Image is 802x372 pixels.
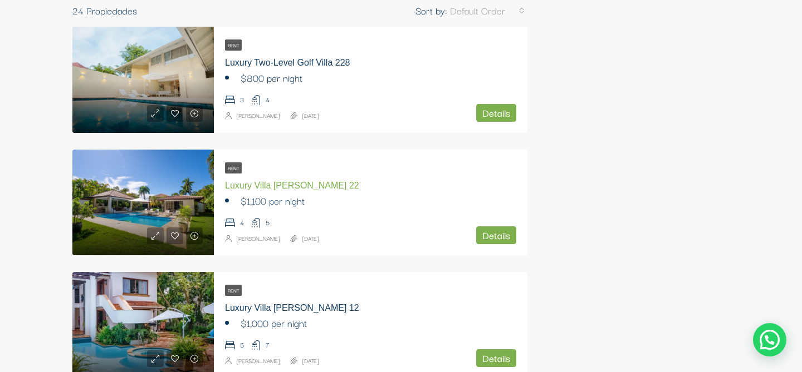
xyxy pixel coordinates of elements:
div: Sort by: [415,2,447,19]
span: 4 [240,218,244,227]
div: 24 Propiedades [72,2,415,19]
a: [PERSON_NAME] [237,353,280,369]
div: [DATE] [291,107,319,124]
a: Details [476,226,516,244]
span: 4 [266,95,270,104]
div: [DATE] [291,230,319,247]
div: [DATE] [291,353,319,369]
a: Rent [225,39,242,51]
span: 3 [240,95,244,104]
a: Details [476,349,516,367]
a: [PERSON_NAME] [237,230,280,247]
a: Rent [225,285,242,296]
a: Details [476,104,516,122]
a: Luxury Villa [PERSON_NAME] 12 [225,303,359,313]
a: Luxury Villa [PERSON_NAME] 22 [225,181,359,190]
span: 5 [266,218,270,227]
a: Luxury Two-Level Golf Villa 228 [225,58,350,67]
span: 5 [240,340,244,349]
li: $1,000 per night [225,315,516,331]
span: 7 [266,340,270,349]
li: $800 per night [225,70,516,86]
a: [PERSON_NAME] [237,107,280,124]
a: Rent [225,162,242,173]
li: $1,100 per night [225,192,516,209]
